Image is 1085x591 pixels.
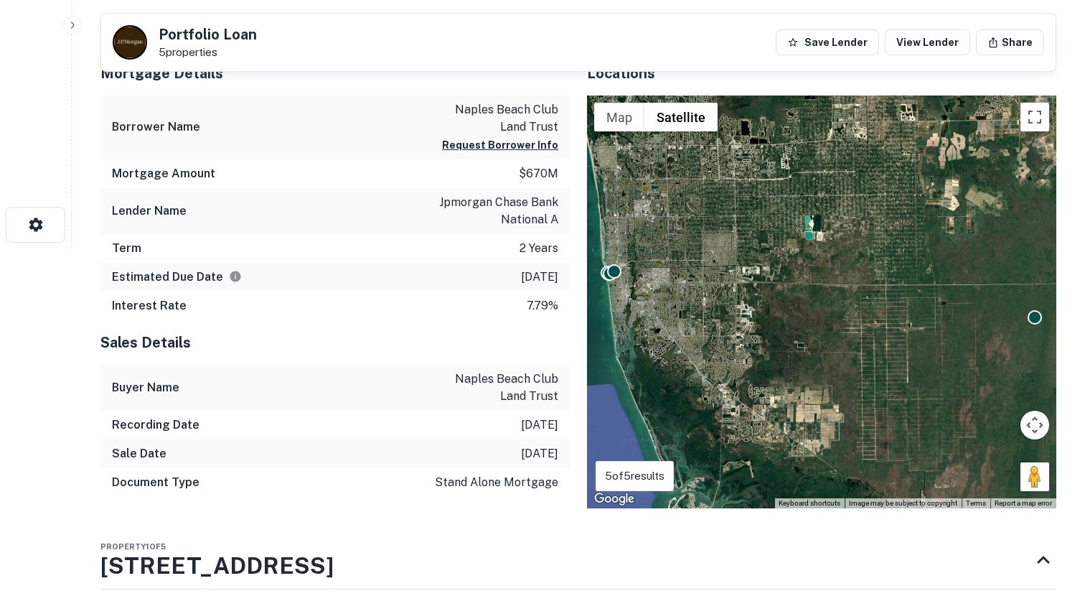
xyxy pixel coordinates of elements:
[112,165,215,182] h6: Mortgage Amount
[594,103,644,131] button: Show street map
[605,467,664,485] p: 5 of 5 results
[112,240,141,257] h6: Term
[100,542,166,551] span: Property 1 of 5
[591,490,638,508] a: Open this area in Google Maps (opens a new window)
[587,62,1056,84] h5: Locations
[976,29,1044,55] button: Share
[591,490,638,508] img: Google
[159,27,257,42] h5: Portfolio Loan
[520,240,558,257] p: 2 years
[112,203,187,220] h6: Lender Name
[644,103,718,131] button: Show satellite imagery
[159,46,257,59] p: 5 properties
[521,445,558,462] p: [DATE]
[100,62,570,84] h5: Mortgage Details
[519,165,558,182] p: $670m
[112,474,199,491] h6: Document Type
[100,10,1056,45] h3: Portfolio Overview
[1020,411,1049,439] button: Map camera controls
[527,297,558,315] p: 7.79%
[429,101,558,136] p: naples beach club land trust
[435,474,558,491] p: stand alone mortgage
[112,118,200,136] h6: Borrower Name
[112,379,179,396] h6: Buyer Name
[1020,103,1049,131] button: Toggle fullscreen view
[429,371,558,405] p: naples beach club land trust
[100,531,1056,589] div: Property1of5[STREET_ADDRESS]
[112,269,242,286] h6: Estimated Due Date
[885,29,970,55] a: View Lender
[776,29,879,55] button: Save Lender
[429,194,558,228] p: jpmorgan chase bank national a
[112,417,199,434] h6: Recording Date
[849,499,957,507] span: Image may be subject to copyright
[112,297,187,315] h6: Interest Rate
[100,332,570,353] h5: Sales Details
[779,498,840,508] button: Keyboard shortcuts
[995,499,1052,507] a: Report a map error
[100,549,334,583] h3: [STREET_ADDRESS]
[229,270,242,283] svg: Estimate is based on a standard schedule for this type of loan.
[966,499,986,507] a: Terms (opens in new tab)
[1013,430,1085,499] iframe: Chat Widget
[521,269,558,286] p: [DATE]
[112,445,166,462] h6: Sale Date
[521,417,558,434] p: [DATE]
[442,136,558,154] button: Request Borrower Info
